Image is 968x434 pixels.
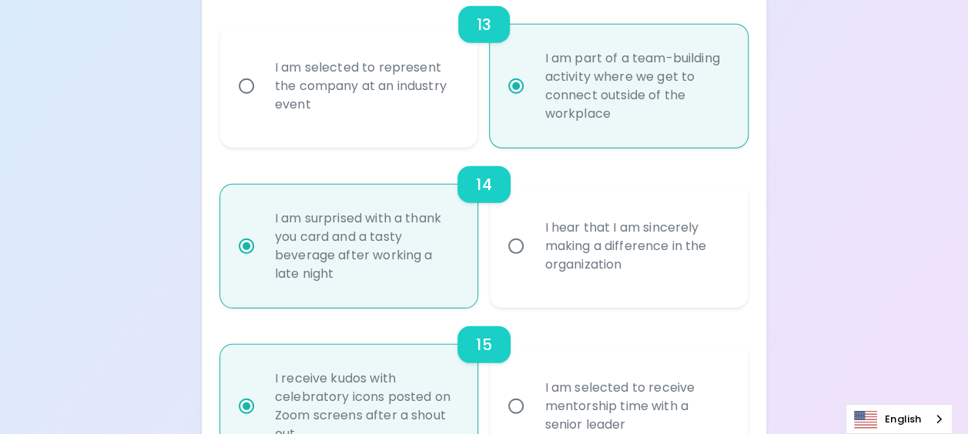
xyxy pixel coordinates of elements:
div: I am part of a team-building activity where we get to connect outside of the workplace [532,31,739,142]
div: I hear that I am sincerely making a difference in the organization [532,200,739,292]
h6: 13 [477,12,491,37]
div: I am surprised with a thank you card and a tasty beverage after working a late night [263,191,470,302]
h6: 15 [476,332,491,357]
aside: Language selected: English [846,404,953,434]
div: choice-group-check [220,148,748,308]
div: I am selected to represent the company at an industry event [263,40,470,132]
div: Language [846,404,953,434]
a: English [846,405,952,433]
h6: 14 [476,172,491,197]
